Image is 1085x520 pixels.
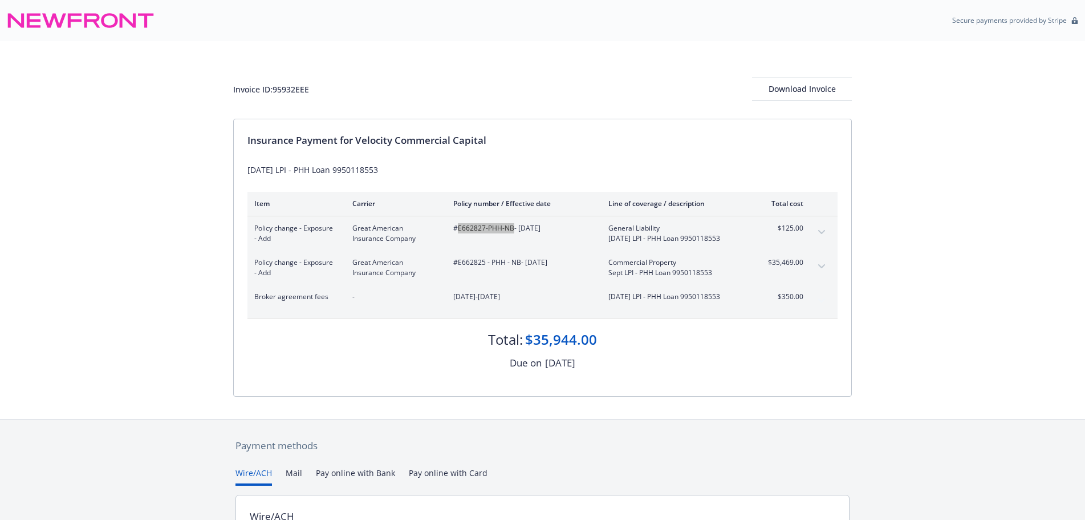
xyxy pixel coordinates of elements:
button: Wire/ACH [235,467,272,486]
div: Due on [510,356,542,370]
span: [DATE] LPI - PHH Loan 9950118553 [608,292,742,302]
div: Broker agreement fees-[DATE]-[DATE][DATE] LPI - PHH Loan 9950118553$350.00expand content [247,285,838,318]
span: Great American Insurance Company [352,257,435,278]
span: #E662827-PHH-NB - [DATE] [453,223,590,233]
span: Policy change - Exposure - Add [254,223,334,244]
div: Carrier [352,199,435,208]
span: - [352,292,435,302]
button: expand content [812,292,831,310]
span: General Liability [608,223,742,233]
span: Great American Insurance Company [352,223,435,244]
span: #E662825 - PHH - NB - [DATE] [453,257,590,268]
span: Sept LPI - PHH Loan 9950118553 [608,268,742,278]
span: $350.00 [761,292,803,302]
span: [DATE] LPI - PHH Loan 9950118553 [608,233,742,244]
span: Broker agreement fees [254,292,334,302]
span: Policy change - Exposure - Add [254,257,334,278]
div: Policy change - Exposure - AddGreat American Insurance Company#E662827-PHH-NB- [DATE]General Liab... [247,216,838,251]
button: Pay online with Card [409,467,487,486]
div: Insurance Payment for Velocity Commercial Capital [247,133,838,148]
span: General Liability[DATE] LPI - PHH Loan 9950118553 [608,223,742,244]
div: [DATE] [545,356,575,370]
span: $125.00 [761,223,803,233]
div: Total: [488,330,523,349]
span: [DATE]-[DATE] [453,292,590,302]
div: Invoice ID: 95932EEE [233,83,309,95]
div: Payment methods [235,438,850,453]
span: Commercial Property [608,257,742,268]
div: [DATE] LPI - PHH Loan 9950118553 [247,164,838,176]
p: Secure payments provided by Stripe [952,15,1067,25]
span: Commercial PropertySept LPI - PHH Loan 9950118553 [608,257,742,278]
div: Policy change - Exposure - AddGreat American Insurance Company#E662825 - PHH - NB- [DATE]Commerci... [247,251,838,285]
button: expand content [812,257,831,276]
span: $35,469.00 [761,257,803,268]
div: Total cost [761,199,803,208]
button: Download Invoice [752,78,852,100]
div: Policy number / Effective date [453,199,590,208]
div: $35,944.00 [525,330,597,349]
button: Mail [286,467,302,486]
div: Line of coverage / description [608,199,742,208]
button: expand content [812,223,831,241]
button: Pay online with Bank [316,467,395,486]
div: Item [254,199,334,208]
